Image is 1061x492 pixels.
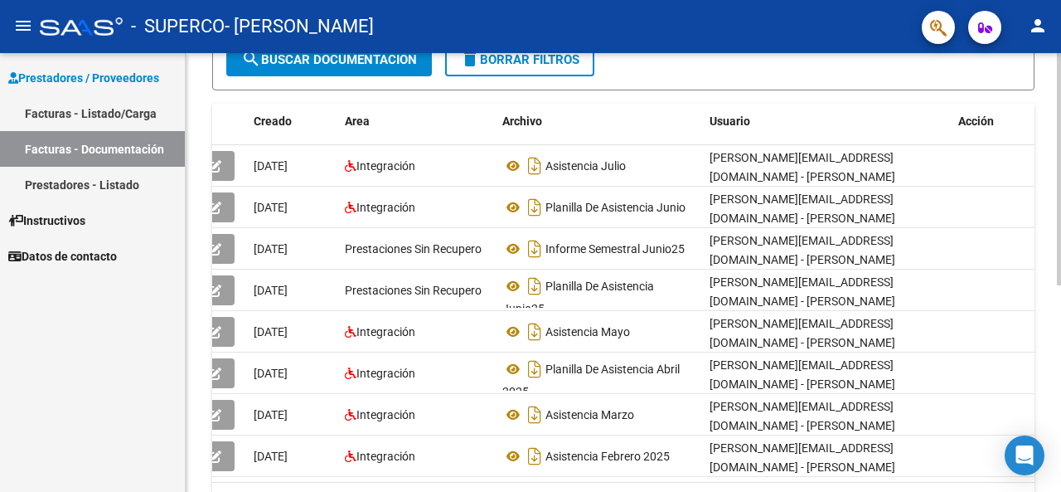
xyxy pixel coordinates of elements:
[254,114,292,128] span: Creado
[254,450,288,463] span: [DATE]
[710,151,895,183] span: [PERSON_NAME][EMAIL_ADDRESS][DOMAIN_NAME] - [PERSON_NAME]
[445,43,594,76] button: Borrar Filtros
[545,242,685,256] span: Informe Semestral Junio25
[710,114,750,128] span: Usuario
[710,441,895,474] span: [PERSON_NAME][EMAIL_ADDRESS][DOMAIN_NAME] - [PERSON_NAME]
[545,408,634,421] span: Asistencia Marzo
[254,367,288,380] span: [DATE]
[710,234,895,266] span: [PERSON_NAME][EMAIL_ADDRESS][DOMAIN_NAME] - [PERSON_NAME]
[710,400,895,432] span: [PERSON_NAME][EMAIL_ADDRESS][DOMAIN_NAME] - [PERSON_NAME]
[524,153,545,179] i: Descargar documento
[345,114,370,128] span: Area
[524,443,545,470] i: Descargar documento
[502,363,680,398] span: Planilla De Asistencia Abril 2025
[254,408,288,421] span: [DATE]
[545,159,626,173] span: Asistencia Julio
[710,317,895,349] span: [PERSON_NAME][EMAIL_ADDRESS][DOMAIN_NAME] - [PERSON_NAME]
[958,114,994,128] span: Acción
[545,450,670,463] span: Asistencia Febrero 2025
[345,242,482,256] span: Prestaciones Sin Recupero
[952,104,1034,139] datatable-header-cell: Acción
[338,104,496,139] datatable-header-cell: Area
[710,358,895,391] span: [PERSON_NAME][EMAIL_ADDRESS][DOMAIN_NAME] - [PERSON_NAME]
[545,325,630,339] span: Asistencia Mayo
[356,450,415,463] span: Integración
[254,242,288,256] span: [DATE]
[8,69,159,87] span: Prestadores / Proveedores
[524,402,545,428] i: Descargar documento
[247,104,338,139] datatable-header-cell: Creado
[241,49,261,69] mat-icon: search
[710,192,895,225] span: [PERSON_NAME][EMAIL_ADDRESS][DOMAIN_NAME] - [PERSON_NAME]
[460,49,480,69] mat-icon: delete
[496,104,703,139] datatable-header-cell: Archivo
[524,273,545,300] i: Descargar documento
[254,159,288,173] span: [DATE]
[254,325,288,339] span: [DATE]
[345,284,482,297] span: Prestaciones Sin Recupero
[356,367,415,380] span: Integración
[502,280,654,315] span: Planilla De Asistencia Junio25
[356,159,415,173] span: Integración
[524,194,545,221] i: Descargar documento
[460,52,579,67] span: Borrar Filtros
[241,52,417,67] span: Buscar Documentacion
[226,43,432,76] button: Buscar Documentacion
[254,201,288,214] span: [DATE]
[225,8,374,45] span: - [PERSON_NAME]
[524,236,545,262] i: Descargar documento
[8,247,117,265] span: Datos de contacto
[356,325,415,339] span: Integración
[254,284,288,297] span: [DATE]
[524,319,545,345] i: Descargar documento
[131,8,225,45] span: - SUPERCO
[1028,16,1048,36] mat-icon: person
[703,104,952,139] datatable-header-cell: Usuario
[13,16,33,36] mat-icon: menu
[502,114,542,128] span: Archivo
[545,201,686,214] span: Planilla De Asistencia Junio
[1005,436,1044,475] div: Open Intercom Messenger
[356,201,415,214] span: Integración
[524,356,545,382] i: Descargar documento
[356,408,415,421] span: Integración
[8,212,85,230] span: Instructivos
[710,275,895,308] span: [PERSON_NAME][EMAIL_ADDRESS][DOMAIN_NAME] - [PERSON_NAME]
